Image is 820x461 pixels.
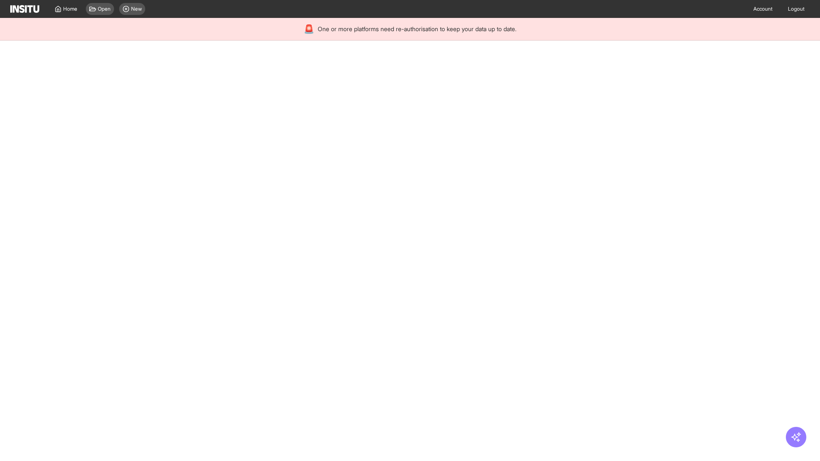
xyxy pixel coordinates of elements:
[318,25,516,33] span: One or more platforms need re-authorisation to keep your data up to date.
[10,5,39,13] img: Logo
[304,23,314,35] div: 🚨
[98,6,111,12] span: Open
[131,6,142,12] span: New
[63,6,77,12] span: Home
